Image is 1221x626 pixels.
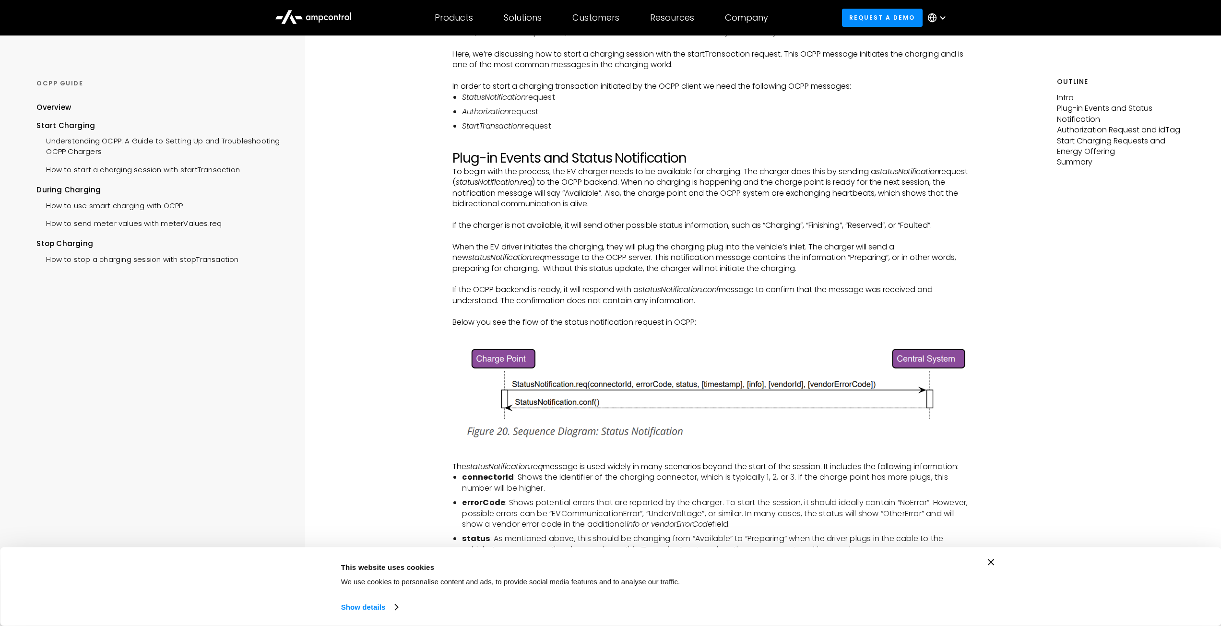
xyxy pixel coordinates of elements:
[452,209,971,220] p: ‍
[627,519,712,530] em: info or vendorErrorCode
[36,213,222,231] a: How to send meter values with meterValues.req
[639,284,719,295] em: statusNotification.conf
[452,81,971,92] p: In order to start a charging transaction initiated by the OCPP client we need the following OCPP ...
[452,38,971,49] p: ‍
[36,102,71,113] div: Overview
[452,317,971,328] p: Below you see the flow of the status notification request in OCPP:
[462,472,514,483] strong: connectorId
[435,12,473,23] div: Products
[1057,136,1185,157] p: Start Charging Requests and Energy Offering
[452,461,971,472] p: The message is used widely in many scenarios beyond the start of the session. It includes the fol...
[725,12,768,23] div: Company
[462,497,971,530] li: : Shows potential errors that are reported by the charger. To start the session, it should ideall...
[456,177,532,188] em: statusNotification.req
[842,9,923,26] a: Request a demo
[36,249,238,267] a: How to stop a charging session with stopTransaction
[650,12,694,23] div: Resources
[36,238,281,249] div: Stop Charging
[452,166,971,210] p: To begin with the process, the EV charger needs to be available for charging. The charger does th...
[452,284,971,306] p: If the OCPP backend is ready, it will respond with a message to confirm that the message was rece...
[833,559,970,587] button: Okay
[1057,125,1185,135] p: Authorization Request and idTag
[452,306,971,317] p: ‍
[572,12,619,23] div: Customers
[452,338,971,446] img: status notification request in OCPP
[462,92,525,103] em: StatusNotification
[452,242,971,274] p: When the EV driver initiates the charging, they will plug the charging plug into the vehicle’s in...
[988,559,995,566] button: Close banner
[1057,93,1185,103] p: Intro
[462,121,971,131] li: request
[1057,77,1185,87] h5: Outline
[452,328,971,338] p: ‍
[452,150,971,166] h2: Plug-in Events and Status Notification
[462,472,971,494] li: : Shows the identifier of the charging connector, which is typically 1, 2, or 3. If the charge po...
[468,252,545,263] em: statusNotification.req
[452,49,971,71] p: Here, we’re discussing how to start a charging session with the startTransaction request. This OC...
[452,140,971,150] p: ‍
[452,71,971,81] p: ‍
[36,79,281,88] div: OCPP GUIDE
[462,106,509,117] em: Authorization
[466,461,543,472] em: statusNotification.req
[341,578,680,586] span: We use cookies to personalise content and ads, to provide social media features and to analyse ou...
[504,12,542,23] div: Solutions
[452,220,971,231] p: If the charger is not available, it will send other possible status information, such as “Chargin...
[452,451,971,461] p: ‍
[462,533,490,544] strong: status
[462,533,971,555] li: : As mentioned above, this should be changing from “Available” to “Preparing” when the driver plu...
[341,561,811,573] div: This website uses cookies
[876,166,939,177] em: statusNotification
[452,274,971,284] p: ‍
[36,120,281,131] div: Start Charging
[36,185,281,195] div: During Charging
[36,160,240,177] a: How to start a charging session with startTransaction
[462,106,971,117] li: request
[1057,103,1185,125] p: Plug-in Events and Status Notification
[36,196,183,213] a: How to use smart charging with OCPP
[462,92,971,103] li: request
[36,102,71,120] a: Overview
[36,131,281,160] a: Understanding OCPP: A Guide to Setting Up and Troubleshooting OCPP Chargers
[341,600,398,614] a: Show details
[462,120,522,131] em: StartTransaction
[1057,157,1185,167] p: Summary
[462,497,505,508] strong: errorCode
[452,231,971,241] p: ‍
